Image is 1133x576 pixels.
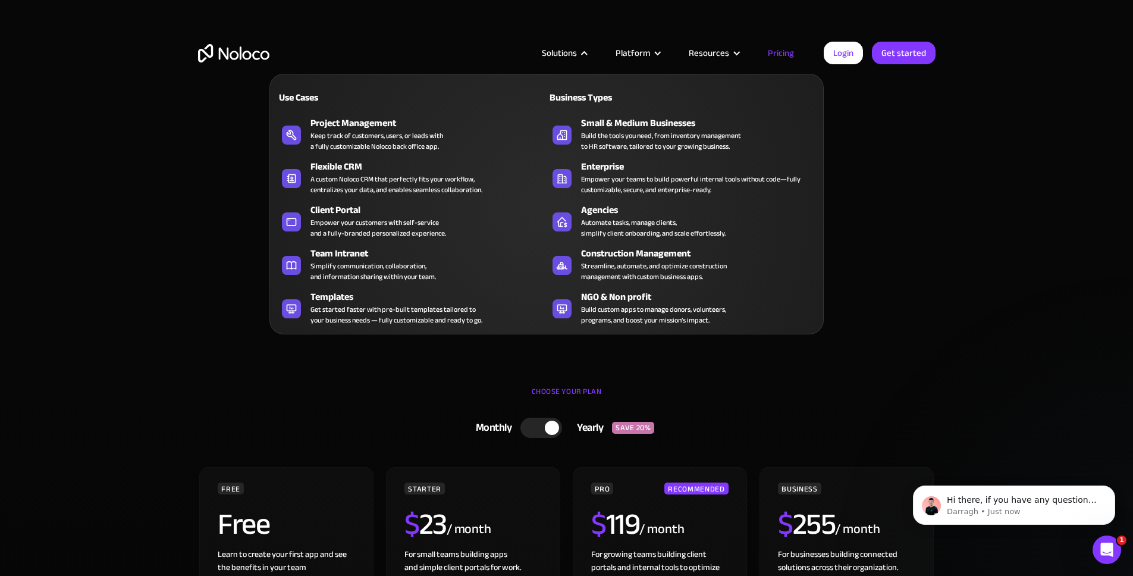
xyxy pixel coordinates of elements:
[612,422,654,434] div: SAVE 20%
[547,157,817,198] a: EnterpriseEmpower your teams to build powerful internal tools without code—fully customizable, se...
[310,116,552,130] div: Project Management
[276,201,547,241] a: Client PortalEmpower your customers with self-serviceand a fully-branded personalized experience.
[547,244,817,284] a: Construction ManagementStreamline, automate, and optimize constructionmanagement with custom busi...
[542,45,577,61] div: Solutions
[404,509,447,539] h2: 23
[591,483,613,494] div: PRO
[269,57,824,334] nav: Solutions
[276,90,406,105] div: Use Cases
[581,246,823,261] div: Construction Management
[581,203,823,217] div: Agencies
[310,246,552,261] div: Team Intranet
[310,159,552,174] div: Flexible CRM
[591,496,606,552] span: $
[404,483,444,494] div: STARTER
[310,261,436,282] div: Simplify communication, collaboration, and information sharing within your team.
[664,483,728,494] div: RECOMMENDED
[198,101,936,173] h1: Flexible Pricing Designed for Business
[581,290,823,304] div: NGO & Non profit
[581,130,741,152] div: Build the tools you need, from inventory management to HR software, tailored to your growing busi...
[276,83,547,111] a: Use Cases
[601,45,674,61] div: Platform
[198,184,936,220] h2: Grow your business at any stage with tiered pricing plans that fit your needs.
[778,496,793,552] span: $
[581,217,726,239] div: Automate tasks, manage clients, simplify client onboarding, and scale effortlessly.
[276,114,547,154] a: Project ManagementKeep track of customers, users, or leads witha fully customizable Noloco back o...
[276,287,547,328] a: TemplatesGet started faster with pre-built templates tailored toyour business needs — fully custo...
[547,201,817,241] a: AgenciesAutomate tasks, manage clients,simplify client onboarding, and scale effortlessly.
[674,45,753,61] div: Resources
[461,419,521,437] div: Monthly
[310,217,446,239] div: Empower your customers with self-service and a fully-branded personalized experience.
[218,509,269,539] h2: Free
[835,520,880,539] div: / month
[218,483,244,494] div: FREE
[581,159,823,174] div: Enterprise
[895,461,1133,544] iframe: Intercom notifications message
[616,45,650,61] div: Platform
[562,419,612,437] div: Yearly
[824,42,863,64] a: Login
[689,45,729,61] div: Resources
[778,483,821,494] div: BUSINESS
[872,42,936,64] a: Get started
[639,520,684,539] div: / month
[581,174,811,195] div: Empower your teams to build powerful internal tools without code—fully customizable, secure, and ...
[547,287,817,328] a: NGO & Non profitBuild custom apps to manage donors, volunteers,programs, and boost your mission’s...
[778,509,835,539] h2: 255
[547,90,677,105] div: Business Types
[547,83,817,111] a: Business Types
[447,520,491,539] div: / month
[404,496,419,552] span: $
[753,45,809,61] a: Pricing
[310,304,482,325] div: Get started faster with pre-built templates tailored to your business needs — fully customizable ...
[310,290,552,304] div: Templates
[310,130,443,152] div: Keep track of customers, users, or leads with a fully customizable Noloco back office app.
[276,244,547,284] a: Team IntranetSimplify communication, collaboration,and information sharing within your team.
[198,383,936,412] div: CHOOSE YOUR PLAN
[547,114,817,154] a: Small & Medium BusinessesBuild the tools you need, from inventory managementto HR software, tailo...
[198,44,269,62] a: home
[591,509,639,539] h2: 119
[581,304,726,325] div: Build custom apps to manage donors, volunteers, programs, and boost your mission’s impact.
[276,157,547,198] a: Flexible CRMA custom Noloco CRM that perfectly fits your workflow,centralizes your data, and enab...
[581,116,823,130] div: Small & Medium Businesses
[310,203,552,217] div: Client Portal
[581,261,727,282] div: Streamline, automate, and optimize construction management with custom business apps.
[1117,536,1126,545] span: 1
[1093,536,1121,564] iframe: Intercom live chat
[527,45,601,61] div: Solutions
[310,174,482,195] div: A custom Noloco CRM that perfectly fits your workflow, centralizes your data, and enables seamles...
